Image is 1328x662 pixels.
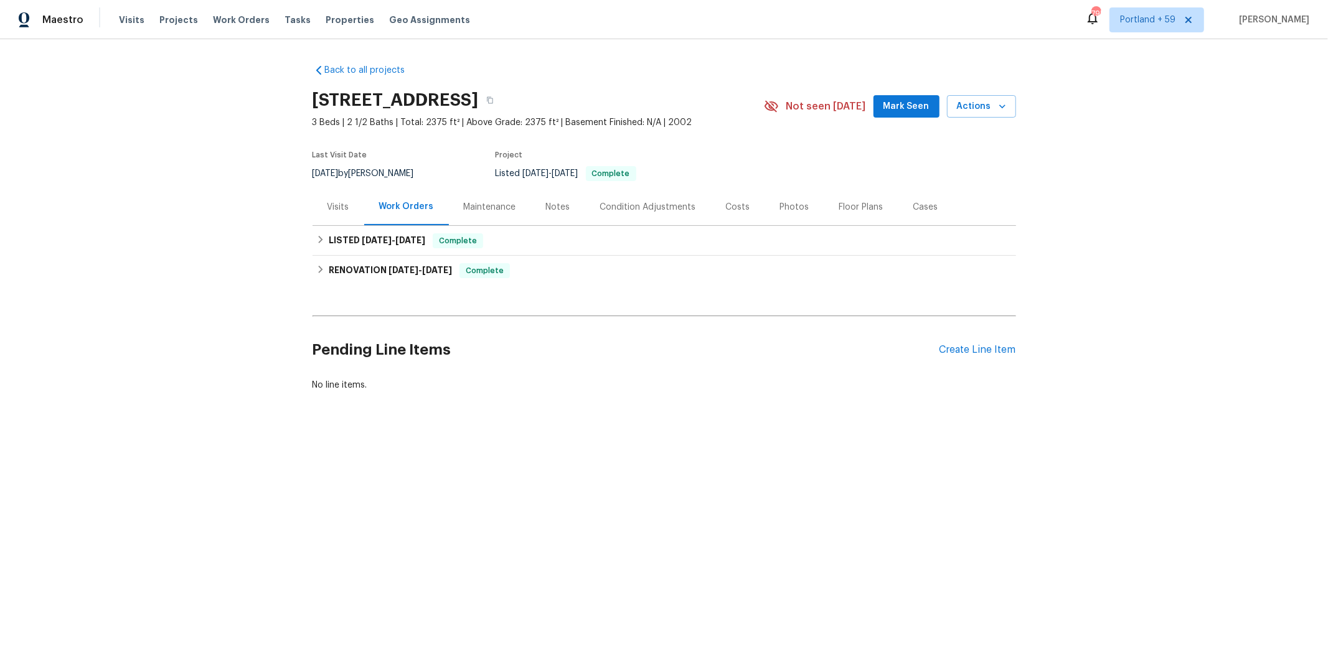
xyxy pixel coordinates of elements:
span: [DATE] [362,236,392,245]
span: - [362,236,425,245]
span: Project [496,151,523,159]
button: Mark Seen [874,95,939,118]
div: Floor Plans [839,201,883,213]
h2: [STREET_ADDRESS] [313,94,479,106]
div: Visits [327,201,349,213]
span: Last Visit Date [313,151,367,159]
span: Projects [159,14,198,26]
span: Actions [957,99,1006,114]
h6: RENOVATION [329,263,452,278]
span: [DATE] [552,169,578,178]
span: Portland + 59 [1120,14,1175,26]
span: Geo Assignments [389,14,470,26]
div: Photos [780,201,809,213]
div: Work Orders [379,200,434,213]
button: Copy Address [479,89,501,111]
div: Cases [913,201,938,213]
a: Back to all projects [313,64,432,77]
span: Tasks [285,16,311,24]
div: 795 [1091,7,1100,20]
div: RENOVATION [DATE]-[DATE]Complete [313,256,1016,286]
span: Visits [119,14,144,26]
span: Properties [326,14,374,26]
span: [DATE] [313,169,339,178]
span: [DATE] [395,236,425,245]
span: [DATE] [422,266,452,274]
div: by [PERSON_NAME] [313,166,429,181]
span: Listed [496,169,636,178]
span: 3 Beds | 2 1/2 Baths | Total: 2375 ft² | Above Grade: 2375 ft² | Basement Finished: N/A | 2002 [313,116,764,129]
span: [DATE] [389,266,418,274]
span: [DATE] [523,169,549,178]
div: Notes [546,201,570,213]
span: Not seen [DATE] [786,100,866,113]
div: Costs [726,201,750,213]
span: - [523,169,578,178]
h2: Pending Line Items [313,321,939,379]
div: Maintenance [464,201,516,213]
div: No line items. [313,379,1016,391]
h6: LISTED [329,233,425,248]
span: Maestro [42,14,83,26]
span: [PERSON_NAME] [1234,14,1309,26]
div: LISTED [DATE]-[DATE]Complete [313,226,1016,256]
span: - [389,266,452,274]
span: Work Orders [213,14,270,26]
span: Complete [587,170,635,177]
div: Create Line Item [939,344,1016,356]
span: Complete [434,235,482,247]
span: Mark Seen [883,99,930,114]
span: Complete [461,264,509,277]
div: Condition Adjustments [600,201,696,213]
button: Actions [947,95,1016,118]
